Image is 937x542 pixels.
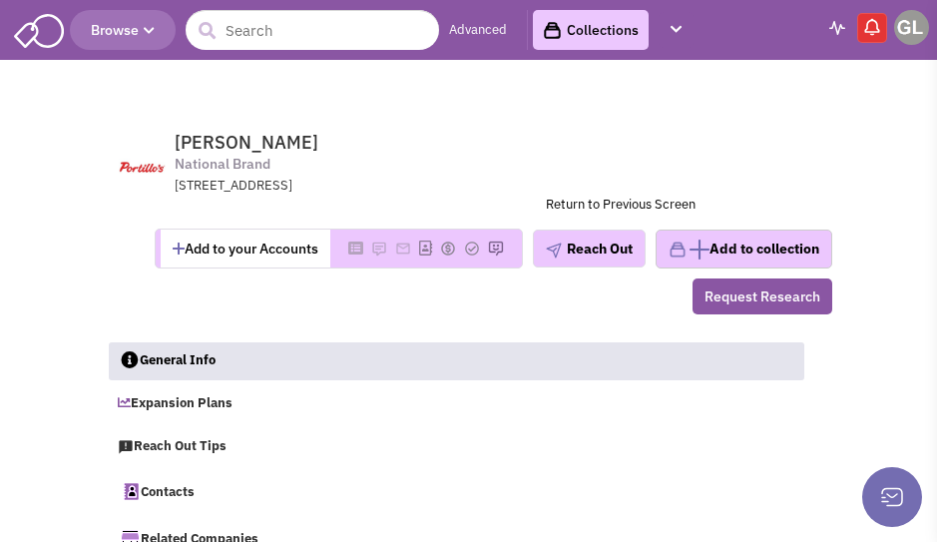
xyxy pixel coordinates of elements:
[108,428,803,466] a: Reach Out Tips
[161,230,330,268] button: Add to your Accounts
[693,278,832,314] button: Request Research
[656,230,832,269] button: Add to collection
[543,21,562,40] img: icon-collection-lavender-black.svg
[109,342,804,380] a: General Info
[186,10,439,50] input: Search
[488,241,504,257] img: Please add to your accounts
[533,230,646,268] button: Reach Out
[440,241,456,257] img: Please add to your accounts
[395,241,411,257] img: Please add to your accounts
[371,241,387,257] img: Please add to your accounts
[894,10,929,45] img: Garrett Laurie
[108,385,803,423] a: Expansion Plans
[175,177,696,196] div: [STREET_ADDRESS]
[14,10,64,48] img: SmartAdmin
[546,243,562,259] img: plane.png
[892,10,927,45] a: Garrett Laurie
[690,240,709,260] img: plus.png
[546,196,696,213] a: Return to Previous Screen
[119,142,166,192] img: www.portillos.com
[449,21,507,40] a: Advanced
[70,10,176,50] button: Browse
[533,10,649,50] a: Collections
[669,241,687,259] img: icon-collection-lavender.png
[464,241,480,257] img: Please add to your accounts
[175,131,318,154] span: [PERSON_NAME]
[91,21,155,39] span: Browse
[108,470,803,512] a: Contacts
[175,154,270,175] span: National Brand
